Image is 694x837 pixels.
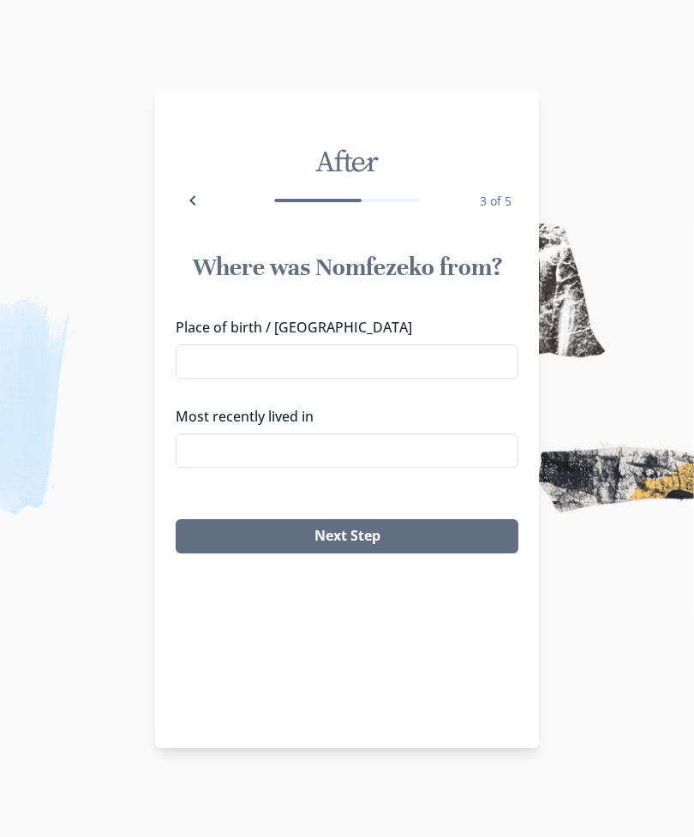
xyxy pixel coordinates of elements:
[176,183,210,218] button: Back
[176,317,508,338] label: Place of birth / [GEOGRAPHIC_DATA]
[176,519,518,553] button: Next Step
[176,252,518,283] h1: Where was Nomfezeko from?
[176,406,508,427] label: Most recently lived in
[480,193,512,209] span: 3 of 5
